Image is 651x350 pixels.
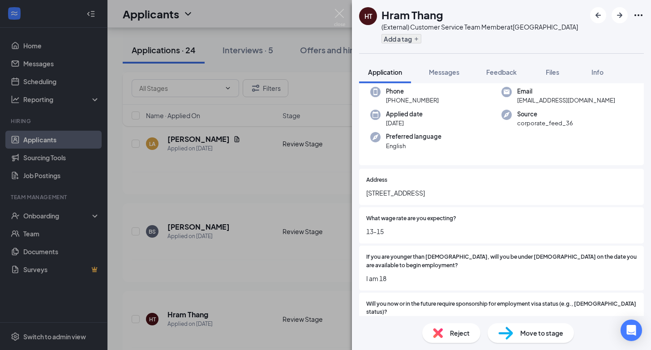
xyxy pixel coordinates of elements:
span: [STREET_ADDRESS] [366,188,637,198]
svg: Plus [414,36,419,42]
svg: ArrowLeftNew [593,10,604,21]
span: [DATE] [386,119,423,128]
span: Email [517,87,615,96]
span: Messages [429,68,459,76]
span: [PHONE_NUMBER] [386,96,439,105]
div: HT [364,12,372,21]
span: Applied date [386,110,423,119]
span: Files [546,68,559,76]
span: [EMAIL_ADDRESS][DOMAIN_NAME] [517,96,615,105]
span: Reject [450,328,470,338]
div: Open Intercom Messenger [621,320,642,341]
span: Address [366,176,387,184]
span: 13-15 [366,226,637,236]
div: (External) Customer Service Team Member at [GEOGRAPHIC_DATA] [381,22,578,31]
h1: Hram Thang [381,7,443,22]
span: Application [368,68,402,76]
span: Source [517,110,573,119]
button: ArrowLeftNew [590,7,606,23]
span: If you are younger than [DEMOGRAPHIC_DATA], will you be under [DEMOGRAPHIC_DATA] on the date you ... [366,253,637,270]
svg: ArrowRight [614,10,625,21]
span: Will you now or in the future require sponsorship for employment visa status (e.g., [DEMOGRAPHIC_... [366,300,637,317]
span: Phone [386,87,439,96]
span: Preferred language [386,132,441,141]
button: PlusAdd a tag [381,34,421,43]
button: ArrowRight [612,7,628,23]
span: English [386,141,441,150]
span: What wage rate are you expecting? [366,214,456,223]
span: I am 18 [366,273,637,283]
span: corporate_feed_36 [517,119,573,128]
span: Info [591,68,604,76]
svg: Ellipses [633,10,644,21]
span: Feedback [486,68,517,76]
span: Move to stage [520,328,563,338]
